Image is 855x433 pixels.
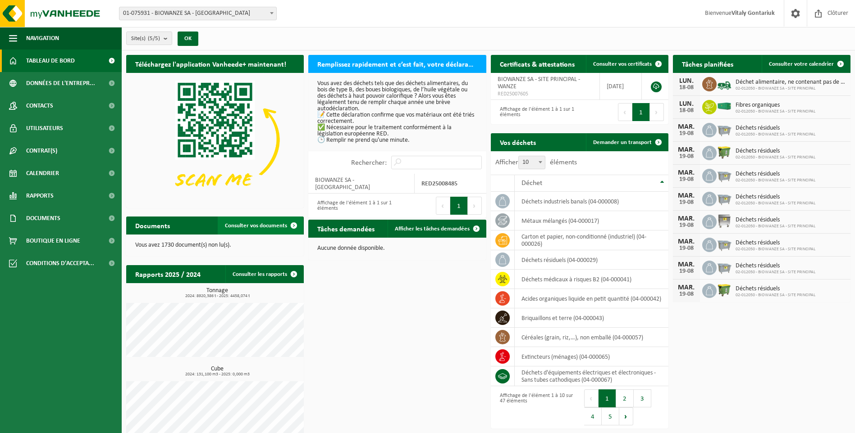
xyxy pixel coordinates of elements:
button: Previous [436,197,450,215]
span: 02-012050 - BIOWANZE SA - SITE PRINCIPAL [736,132,815,137]
div: 19-08 [677,153,695,160]
img: Download de VHEPlus App [126,73,304,206]
strong: Vitaly Gontariuk [732,10,775,17]
div: 18-08 [677,85,695,91]
span: Documents [26,207,60,230]
span: Déchets résiduels [736,194,815,201]
div: MAR. [677,123,695,131]
div: LUN. [677,77,695,85]
button: 1 [632,103,650,121]
span: Consulter vos certificats [593,61,652,67]
span: Déchet alimentaire, ne contenant pas de produits d'origine animale, non emballé [736,79,846,86]
span: Demander un transport [593,140,652,145]
span: Déchets résiduels [736,285,815,293]
span: Déchets résiduels [736,216,815,224]
span: Consulter votre calendrier [769,61,834,67]
span: 02-012050 - BIOWANZE SA - SITE PRINCIPAL [736,270,815,275]
div: MAR. [677,284,695,291]
span: Rapports [26,185,54,207]
span: Consulter vos documents [225,223,287,229]
count: (5/5) [148,36,160,41]
button: 1 [599,389,616,407]
span: BIOWANZE SA - SITE PRINCIPAL - WANZE [498,76,580,90]
button: 3 [634,389,651,407]
div: Affichage de l'élément 1 à 1 sur 1 éléments [313,196,393,216]
img: WB-1100-HPE-GN-50 [717,144,732,160]
img: HK-XC-40-GN-00 [717,102,732,110]
button: Next [468,197,482,215]
div: MAR. [677,261,695,268]
span: 2024: 131,100 m3 - 2025: 0,000 m3 [131,372,304,377]
img: BL-LQ-LV [717,76,732,91]
label: Afficher éléments [495,159,577,166]
button: Site(s)(5/5) [126,32,172,45]
span: 02-012050 - BIOWANZE SA - SITE PRINCIPAL [736,224,815,229]
span: Fibres organiques [736,102,815,109]
span: 02-012050 - BIOWANZE SA - SITE PRINCIPAL [736,178,815,183]
button: 2 [616,389,634,407]
span: 10 [519,156,545,169]
td: acides organiques liquide en petit quantité (04-000042) [515,289,668,308]
a: Afficher les tâches demandées [388,220,485,238]
div: 19-08 [677,245,695,252]
img: WB-2500-GAL-GY-01 [717,259,732,275]
div: 19-08 [677,176,695,183]
div: LUN. [677,100,695,108]
button: 1 [450,197,468,215]
h2: Tâches planifiées [673,55,742,72]
span: Déchets résiduels [736,171,815,178]
button: Next [619,407,633,425]
strong: RED25008485 [421,180,457,187]
td: déchets résiduels (04-000029) [515,250,668,270]
span: Utilisateurs [26,117,63,140]
span: Tableau de bord [26,50,75,72]
div: MAR. [677,146,695,153]
span: Déchets résiduels [736,239,815,247]
div: MAR. [677,169,695,176]
span: Site(s) [131,32,160,45]
img: WB-2500-GAL-GY-01 [717,122,732,137]
span: RED25007605 [498,90,593,98]
span: Boutique en ligne [26,230,80,252]
div: MAR. [677,215,695,222]
button: Next [650,103,664,121]
td: déchets industriels banals (04-000008) [515,192,668,211]
p: Vous avez des déchets tels que des déchets alimentaires, du bois de type B, des boues biologiques... [317,81,477,144]
h3: Cube [131,366,304,377]
div: 18-08 [677,108,695,114]
td: céréales (grain, riz,…), non emballé (04-000057) [515,328,668,347]
div: 19-08 [677,222,695,229]
div: Affichage de l'élément 1 à 10 sur 47 éléments [495,388,575,426]
a: Demander un transport [586,133,668,151]
img: WB-1100-HPE-GN-50 [717,282,732,298]
span: Navigation [26,27,59,50]
td: déchets d'équipements électriques et électroniques - Sans tubes cathodiques (04-000067) [515,366,668,386]
div: 19-08 [677,291,695,298]
h2: Certificats & attestations [491,55,584,72]
h2: Tâches demandées [308,220,384,237]
span: Données de l'entrepr... [26,72,95,95]
span: Déchets résiduels [736,125,815,132]
button: 4 [584,407,602,425]
div: 19-08 [677,131,695,137]
img: WB-2500-GAL-GY-01 [717,236,732,252]
span: 01-075931 - BIOWANZE SA - TIENEN [119,7,277,20]
img: WB-2500-GAL-GY-01 [717,167,732,183]
td: [DATE] [600,73,642,100]
span: Conditions d'accepta... [26,252,94,275]
h2: Documents [126,216,179,234]
span: 02-012050 - BIOWANZE SA - SITE PRINCIPAL [736,201,815,206]
button: Previous [618,103,632,121]
div: MAR. [677,192,695,199]
span: 01-075931 - BIOWANZE SA - TIENEN [119,7,276,20]
span: Calendrier [26,162,59,185]
span: 02-012050 - BIOWANZE SA - SITE PRINCIPAL [736,247,815,252]
span: 02-012050 - BIOWANZE SA - SITE PRINCIPAL [736,86,846,91]
p: Vous avez 1730 document(s) non lu(s). [135,242,295,248]
td: briquaillons et terre (04-000043) [515,308,668,328]
span: 02-012050 - BIOWANZE SA - SITE PRINCIPAL [736,293,815,298]
div: 19-08 [677,268,695,275]
h3: Tonnage [131,288,304,298]
div: 19-08 [677,199,695,206]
